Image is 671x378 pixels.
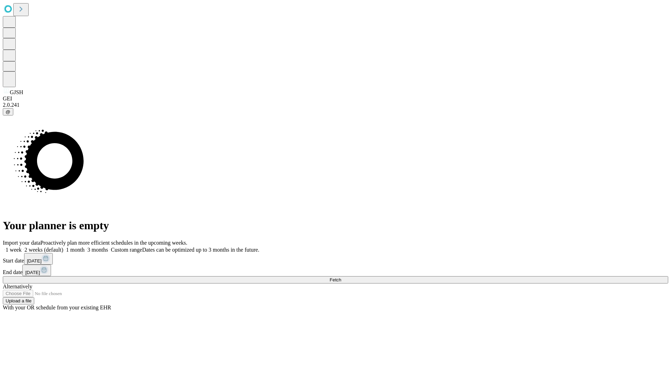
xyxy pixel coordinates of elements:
span: Import your data [3,240,41,246]
span: Dates can be optimized up to 3 months in the future. [142,247,259,253]
span: [DATE] [27,258,42,264]
span: @ [6,109,10,114]
button: Fetch [3,276,668,283]
button: [DATE] [22,265,51,276]
span: Custom range [111,247,142,253]
span: 3 months [87,247,108,253]
button: [DATE] [24,253,53,265]
span: Fetch [330,277,341,282]
span: 2 weeks (default) [24,247,63,253]
span: Alternatively [3,283,32,289]
span: With your OR schedule from your existing EHR [3,304,111,310]
div: GEI [3,96,668,102]
div: 2.0.241 [3,102,668,108]
h1: Your planner is empty [3,219,668,232]
span: Proactively plan more efficient schedules in the upcoming weeks. [41,240,187,246]
div: End date [3,265,668,276]
span: 1 month [66,247,85,253]
div: Start date [3,253,668,265]
button: @ [3,108,13,115]
button: Upload a file [3,297,34,304]
span: 1 week [6,247,22,253]
span: GJSH [10,89,23,95]
span: [DATE] [25,270,40,275]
